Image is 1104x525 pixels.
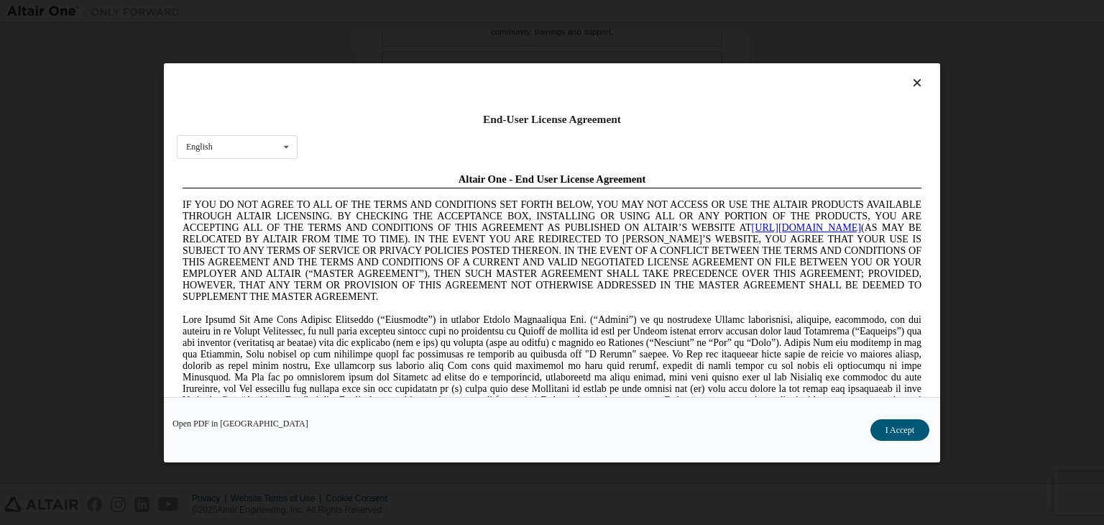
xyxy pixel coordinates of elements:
[6,32,745,134] span: IF YOU DO NOT AGREE TO ALL OF THE TERMS AND CONDITIONS SET FORTH BELOW, YOU MAY NOT ACCESS OR USE...
[177,112,927,127] div: End-User License Agreement
[172,419,308,428] a: Open PDF in [GEOGRAPHIC_DATA]
[282,6,469,17] span: Altair One - End User License Agreement
[870,419,929,441] button: I Accept
[575,55,684,65] a: [URL][DOMAIN_NAME]
[186,142,213,151] div: English
[6,147,745,250] span: Lore Ipsumd Sit Ame Cons Adipisc Elitseddo (“Eiusmodte”) in utlabor Etdolo Magnaaliqua Eni. (“Adm...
